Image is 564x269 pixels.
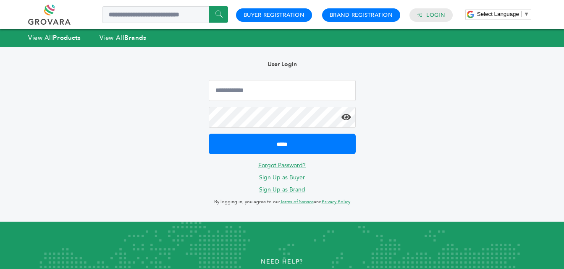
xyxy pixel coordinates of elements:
a: View AllProducts [28,34,81,42]
strong: Products [53,34,81,42]
p: Need Help? [28,256,536,268]
input: Search a product or brand... [102,6,228,23]
a: Brand Registration [330,11,393,19]
a: Terms of Service [280,199,314,205]
a: Login [426,11,445,19]
a: Select Language​ [477,11,529,17]
a: Sign Up as Brand [259,186,305,194]
span: ▼ [524,11,529,17]
strong: Brands [124,34,146,42]
a: Buyer Registration [244,11,304,19]
a: Privacy Policy [322,199,350,205]
b: User Login [268,60,297,68]
span: Select Language [477,11,519,17]
a: View AllBrands [100,34,147,42]
input: Password [209,107,356,128]
input: Email Address [209,80,356,101]
a: Sign Up as Buyer [259,173,305,181]
a: Forgot Password? [258,161,306,169]
p: By logging in, you agree to our and [209,197,356,207]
